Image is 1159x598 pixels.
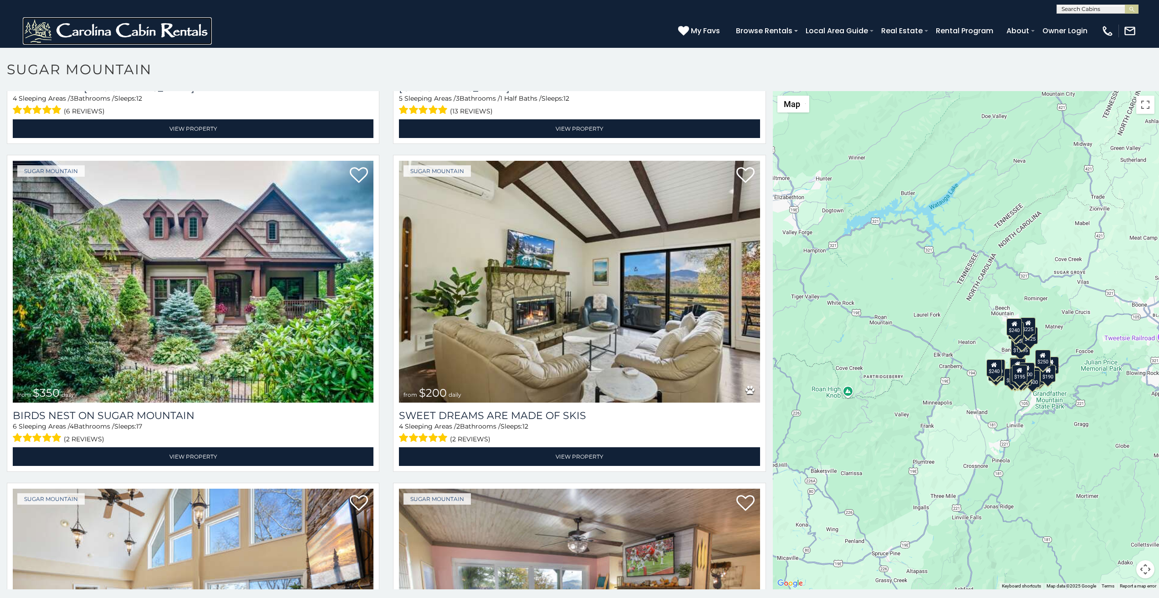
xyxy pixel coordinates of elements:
[64,105,105,117] span: (6 reviews)
[399,447,760,466] a: View Property
[784,99,800,109] span: Map
[1019,363,1034,380] div: $200
[1035,350,1050,367] div: $250
[1029,368,1045,385] div: $195
[456,422,460,430] span: 2
[13,447,373,466] a: View Property
[399,161,760,403] img: Sweet Dreams Are Made Of Skis
[1006,318,1022,336] div: $240
[13,161,373,403] a: Birds Nest On Sugar Mountain from $350 daily
[1040,365,1056,382] div: $190
[775,578,805,589] a: Open this area in Google Maps (opens a new window)
[678,25,722,37] a: My Favs
[17,391,31,398] span: from
[403,165,471,177] a: Sugar Mountain
[13,119,373,138] a: View Property
[1010,358,1026,376] div: $300
[136,94,142,102] span: 12
[736,166,755,185] a: Add to favorites
[1123,25,1136,37] img: mail-regular-white.png
[986,359,1001,377] div: $240
[736,494,755,513] a: Add to favorites
[13,422,373,445] div: Sleeping Areas / Bathrooms / Sleeps:
[13,94,17,102] span: 4
[1010,368,1025,385] div: $375
[877,23,927,39] a: Real Estate
[136,422,142,430] span: 17
[801,23,873,39] a: Local Area Guide
[1004,368,1020,386] div: $375
[1120,583,1156,588] a: Report a map error
[450,433,490,445] span: (2 reviews)
[1020,317,1036,335] div: $225
[399,422,760,445] div: Sleeping Areas / Bathrooms / Sleeps:
[1011,338,1030,356] div: $1,095
[775,578,805,589] img: Google
[13,422,17,430] span: 6
[563,94,569,102] span: 12
[1002,583,1041,589] button: Keyboard shortcuts
[1136,96,1154,114] button: Toggle fullscreen view
[23,17,212,45] img: White-1-2.png
[64,433,104,445] span: (2 reviews)
[61,391,74,398] span: daily
[1101,25,1114,37] img: phone-regular-white.png
[13,409,373,422] a: Birds Nest On Sugar Mountain
[1002,23,1034,39] a: About
[1008,322,1024,339] div: $170
[399,422,403,430] span: 4
[13,161,373,403] img: Birds Nest On Sugar Mountain
[399,119,760,138] a: View Property
[691,25,720,36] span: My Favs
[777,96,809,112] button: Change map style
[350,166,368,185] a: Add to favorites
[449,391,461,398] span: daily
[500,94,541,102] span: 1 Half Baths /
[1022,327,1038,344] div: $125
[1043,357,1059,374] div: $155
[17,493,85,505] a: Sugar Mountain
[456,94,460,102] span: 3
[1102,583,1114,588] a: Terms
[403,391,417,398] span: from
[1136,560,1154,578] button: Map camera controls
[399,161,760,403] a: Sweet Dreams Are Made Of Skis from $200 daily
[399,94,760,117] div: Sleeping Areas / Bathrooms / Sleeps:
[403,493,471,505] a: Sugar Mountain
[17,165,85,177] a: Sugar Mountain
[1047,583,1096,588] span: Map data ©2025 Google
[350,494,368,513] a: Add to favorites
[399,409,760,422] a: Sweet Dreams Are Made Of Skis
[731,23,797,39] a: Browse Rentals
[1012,365,1027,382] div: $195
[419,386,447,399] span: $200
[70,94,74,102] span: 3
[70,422,74,430] span: 4
[33,386,60,399] span: $350
[522,422,528,430] span: 12
[399,94,403,102] span: 5
[450,105,493,117] span: (13 reviews)
[13,94,373,117] div: Sleeping Areas / Bathrooms / Sleeps:
[1010,358,1025,375] div: $190
[1038,23,1092,39] a: Owner Login
[931,23,998,39] a: Rental Program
